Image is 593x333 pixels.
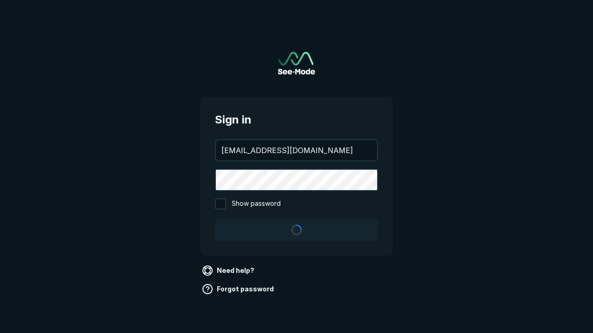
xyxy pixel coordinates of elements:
img: See-Mode Logo [278,52,315,74]
a: Go to sign in [278,52,315,74]
span: Sign in [215,111,378,128]
a: Forgot password [200,282,278,296]
a: Need help? [200,263,258,278]
input: your@email.com [216,140,377,160]
span: Show password [232,198,281,210]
